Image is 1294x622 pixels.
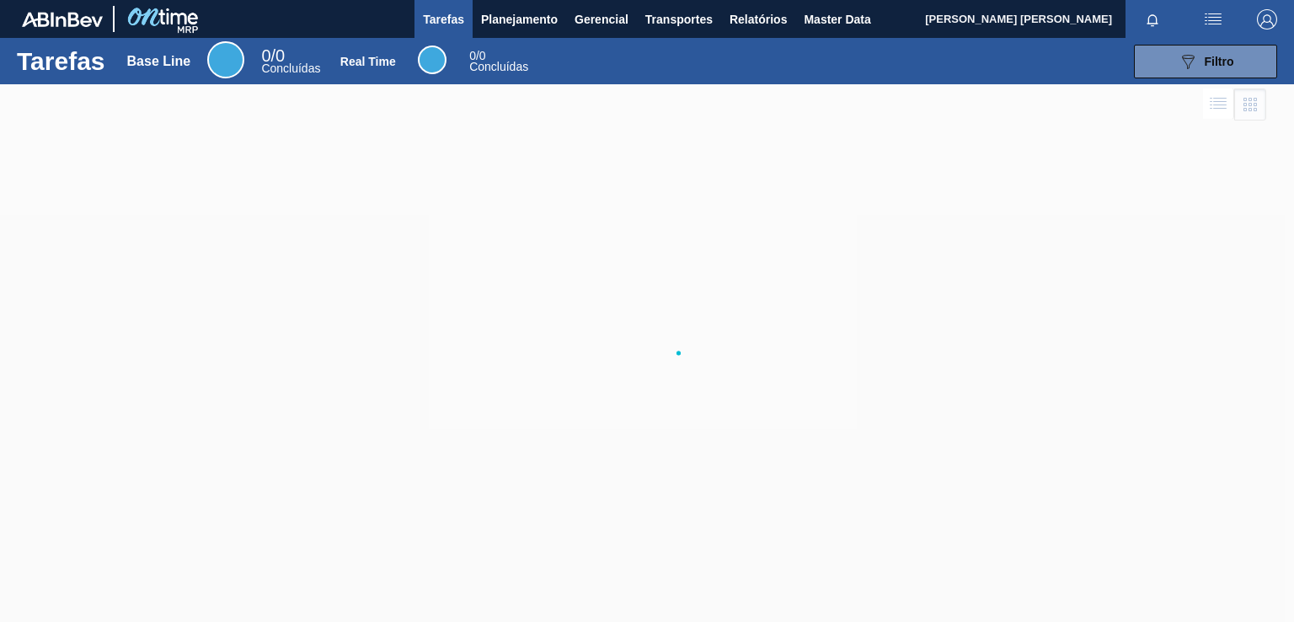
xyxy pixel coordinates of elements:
[469,51,528,72] div: Real Time
[1205,55,1234,68] span: Filtro
[22,12,103,27] img: TNhmsLtSVTkK8tSr43FrP2fwEKptu5GPRR3wAAAABJRU5ErkJggg==
[418,46,446,74] div: Real Time
[1134,45,1277,78] button: Filtro
[340,55,396,68] div: Real Time
[207,41,244,78] div: Base Line
[127,54,191,69] div: Base Line
[730,9,787,29] span: Relatórios
[804,9,870,29] span: Master Data
[575,9,628,29] span: Gerencial
[1126,8,1179,31] button: Notificações
[261,62,320,75] span: Concluídas
[469,49,485,62] span: / 0
[17,51,105,71] h1: Tarefas
[469,60,528,73] span: Concluídas
[481,9,558,29] span: Planejamento
[261,46,270,65] span: 0
[1257,9,1277,29] img: Logout
[1203,9,1223,29] img: userActions
[645,9,713,29] span: Transportes
[423,9,464,29] span: Tarefas
[261,49,320,74] div: Base Line
[261,46,285,65] span: / 0
[469,49,476,62] span: 0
